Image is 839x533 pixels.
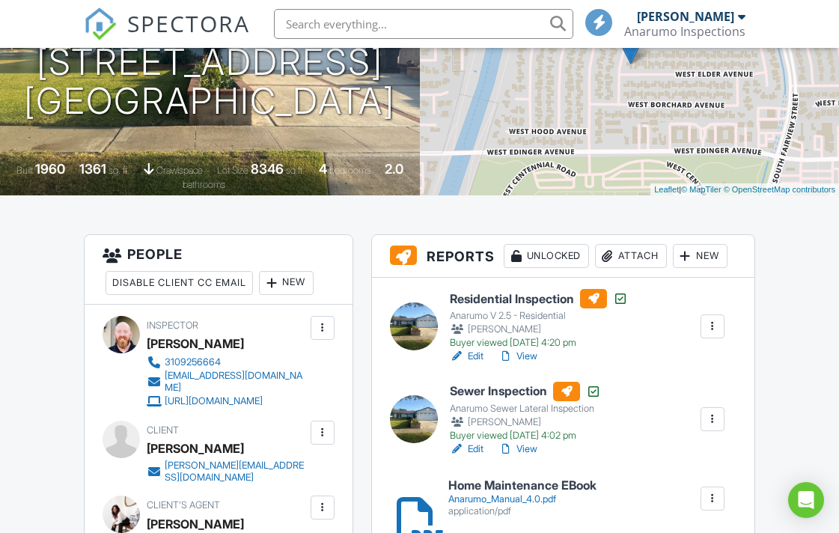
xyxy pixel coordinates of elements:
div: Unlocked [504,244,589,268]
div: application/pdf [448,505,597,517]
div: Anarumo Inspections [624,24,745,39]
h6: Home Maintenance EBook [448,479,597,493]
div: [PERSON_NAME] [147,437,244,460]
a: © OpenStreetMap contributors [724,185,835,194]
span: Built [16,165,33,176]
div: [PERSON_NAME][EMAIL_ADDRESS][DOMAIN_NAME] [165,460,307,484]
div: [PERSON_NAME] [450,415,601,430]
a: Edit [450,442,483,457]
div: [PERSON_NAME] [450,322,628,337]
input: Search everything... [274,9,573,39]
span: Inspector [147,320,198,331]
h3: People [85,235,353,304]
h1: [STREET_ADDRESS] [GEOGRAPHIC_DATA] [24,43,395,122]
div: [PERSON_NAME] [147,332,244,355]
h6: Sewer Inspection [450,382,601,401]
div: New [259,271,314,295]
span: crawlspace [156,165,203,176]
span: sq.ft. [286,165,305,176]
a: SPECTORA [84,20,250,52]
div: [PERSON_NAME] [637,9,734,24]
div: 4 [319,161,327,177]
span: Lot Size [217,165,248,176]
div: | [650,183,839,196]
a: 3109256664 [147,355,307,370]
div: Attach [595,244,667,268]
div: Disable Client CC Email [106,271,253,295]
div: 8346 [251,161,284,177]
div: 1960 [35,161,65,177]
div: Anarumo Sewer Lateral Inspection [450,403,601,415]
div: 1361 [79,161,106,177]
span: SPECTORA [127,7,250,39]
div: Anarumo V 2.5 - Residential [450,310,628,322]
div: Open Intercom Messenger [788,482,824,518]
a: © MapTiler [681,185,721,194]
a: [URL][DOMAIN_NAME] [147,394,307,409]
div: Buyer viewed [DATE] 4:20 pm [450,337,628,349]
span: Client [147,424,179,436]
div: Anarumo_Manual_4.0.pdf [448,493,597,505]
a: Leaflet [654,185,679,194]
div: [EMAIL_ADDRESS][DOMAIN_NAME] [165,370,307,394]
span: bathrooms [183,179,225,190]
a: Edit [450,349,483,364]
span: sq. ft. [109,165,129,176]
a: Residential Inspection Anarumo V 2.5 - Residential [PERSON_NAME] Buyer viewed [DATE] 4:20 pm [450,289,628,349]
span: bedrooms [329,165,370,176]
a: Sewer Inspection Anarumo Sewer Lateral Inspection [PERSON_NAME] Buyer viewed [DATE] 4:02 pm [450,382,601,442]
div: New [673,244,727,268]
div: Buyer viewed [DATE] 4:02 pm [450,430,601,442]
h6: Residential Inspection [450,289,628,308]
a: View [498,442,537,457]
div: [URL][DOMAIN_NAME] [165,395,263,407]
div: 3109256664 [165,356,221,368]
div: 2.0 [385,161,403,177]
h3: Reports [372,235,754,278]
a: Home Maintenance EBook Anarumo_Manual_4.0.pdf application/pdf [448,479,597,517]
img: The Best Home Inspection Software - Spectora [84,7,117,40]
a: [PERSON_NAME][EMAIL_ADDRESS][DOMAIN_NAME] [147,460,307,484]
a: View [498,349,537,364]
a: [EMAIL_ADDRESS][DOMAIN_NAME] [147,370,307,394]
span: Client's Agent [147,499,220,511]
